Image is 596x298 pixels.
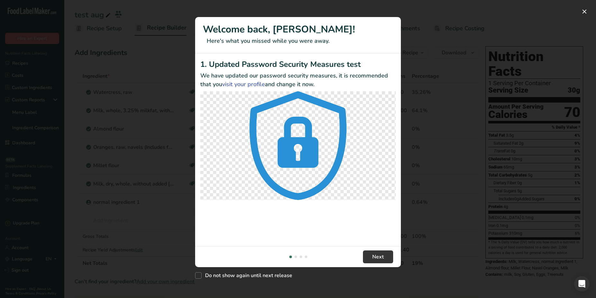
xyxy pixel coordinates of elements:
[200,59,396,70] h2: 1. Updated Password Security Measures test
[203,37,393,45] p: Here's what you missed while you were away.
[363,250,393,263] button: Next
[372,253,384,261] span: Next
[200,71,396,89] p: We have updated our password security measures, it is recommended that you and change it now.
[574,276,590,292] div: Open Intercom Messenger
[203,22,393,37] h1: Welcome back, [PERSON_NAME]!
[202,272,292,279] span: Do not show again until next release
[200,91,396,200] img: Updated Password Security Measures test
[222,80,265,88] a: visit your profile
